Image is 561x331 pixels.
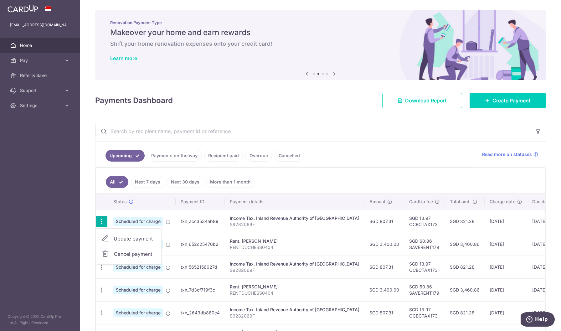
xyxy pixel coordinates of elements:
[167,176,203,188] a: Next 30 days
[404,233,445,256] td: SGD 60.86 SAVERENT179
[225,194,364,210] th: Payment details
[369,199,385,205] span: Amount
[230,267,359,273] p: S9282069F
[131,176,164,188] a: Next 7 days
[364,256,404,278] td: SGD 807.31
[110,40,531,48] h6: Shift your home renovation expenses onto your credit card!
[532,199,551,205] span: Due date
[364,210,404,233] td: SGD 807.31
[176,301,225,324] td: txn_2643db860c4
[230,290,359,296] p: RENTDUCHESS0404
[20,57,61,64] span: Pay
[364,278,404,301] td: SGD 3,400.00
[20,42,61,49] span: Home
[176,210,225,233] td: txn_acc3534ab89
[485,301,527,324] td: [DATE]
[113,199,127,205] span: Status
[230,284,359,290] div: Rent. [PERSON_NAME]
[485,233,527,256] td: [DATE]
[176,256,225,278] td: txn_5652156027d
[204,150,243,162] a: Recipient paid
[405,97,447,104] span: Download Report
[382,93,462,108] a: Download Report
[176,278,225,301] td: txn_7d3cf719f3c
[275,150,304,162] a: Cancelled
[445,256,485,278] td: SGD 821.28
[20,72,61,79] span: Refer & Save
[147,150,202,162] a: Payments on the way
[364,301,404,324] td: SGD 807.31
[95,121,531,141] input: Search by recipient name, payment id or reference
[470,93,546,108] a: Create Payment
[110,55,137,61] a: Learn more
[485,278,527,301] td: [DATE]
[230,215,359,221] div: Income Tax. Inland Revenue Authority of [GEOGRAPHIC_DATA]
[521,312,555,328] iframe: Opens a widget where you can find more information
[110,28,531,38] h5: Makeover your home and earn rewards
[8,5,38,13] img: CardUp
[95,95,173,106] h4: Payments Dashboard
[20,102,61,109] span: Settings
[485,210,527,233] td: [DATE]
[482,151,532,158] span: Read more on statuses
[176,194,225,210] th: Payment ID
[364,233,404,256] td: SGD 3,400.00
[230,221,359,228] p: S9282069F
[206,176,255,188] a: More than 1 month
[404,301,445,324] td: SGD 13.97 OCBCTAX173
[404,210,445,233] td: SGD 13.97 OCBCTAX173
[445,233,485,256] td: SGD 3,460.86
[230,238,359,244] div: Rent. [PERSON_NAME]
[404,256,445,278] td: SGD 13.97 OCBCTAX173
[113,286,163,294] span: Scheduled for charge
[445,301,485,324] td: SGD 821.28
[450,199,471,205] span: Total amt.
[110,20,531,25] p: Renovation Payment Type
[176,233,225,256] td: txn_652c25476b2
[106,150,145,162] a: Upcoming
[490,199,515,205] span: Charge date
[445,210,485,233] td: SGD 821.28
[245,150,272,162] a: Overdue
[20,87,61,94] span: Support
[230,261,359,267] div: Income Tax. Inland Revenue Authority of [GEOGRAPHIC_DATA]
[10,22,70,28] p: [EMAIL_ADDRESS][DOMAIN_NAME]
[404,278,445,301] td: SGD 60.86 SAVERENT179
[230,244,359,251] p: RENTDUCHESS0404
[230,307,359,313] div: Income Tax. Inland Revenue Authority of [GEOGRAPHIC_DATA]
[106,176,128,188] a: All
[492,97,531,104] span: Create Payment
[482,151,538,158] a: Read more on statuses
[113,217,163,226] span: Scheduled for charge
[113,263,163,272] span: Scheduled for charge
[113,308,163,317] span: Scheduled for charge
[230,313,359,319] p: S9282069F
[95,10,546,80] img: Renovation banner
[485,256,527,278] td: [DATE]
[445,278,485,301] td: SGD 3,460.86
[409,199,433,205] span: CardUp fee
